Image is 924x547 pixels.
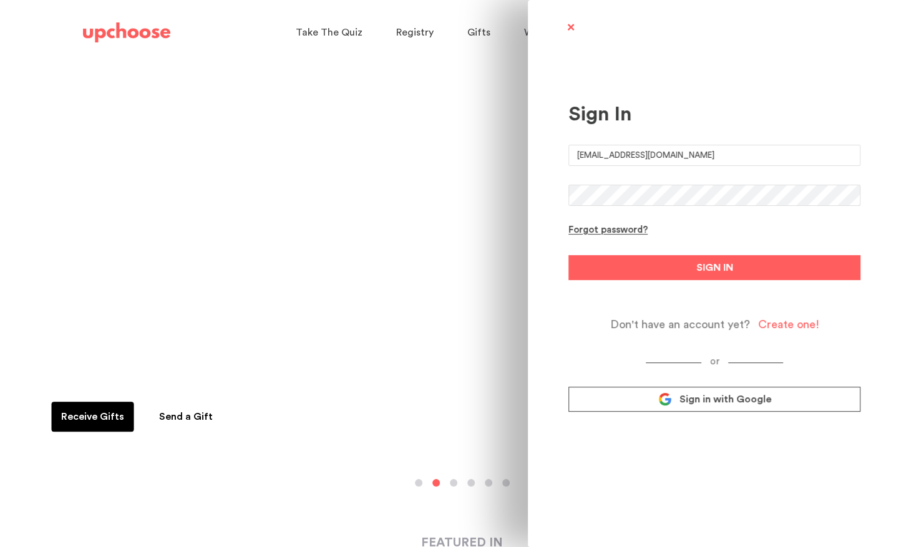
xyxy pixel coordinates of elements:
[679,393,771,405] span: Sign in with Google
[610,317,750,332] span: Don't have an account yet?
[568,145,860,166] input: E-mail
[758,317,819,332] div: Create one!
[568,255,860,280] button: SIGN IN
[568,387,860,412] a: Sign in with Google
[568,225,648,236] div: Forgot password?
[696,260,733,275] span: SIGN IN
[701,357,728,366] span: or
[568,102,860,126] div: Sign In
